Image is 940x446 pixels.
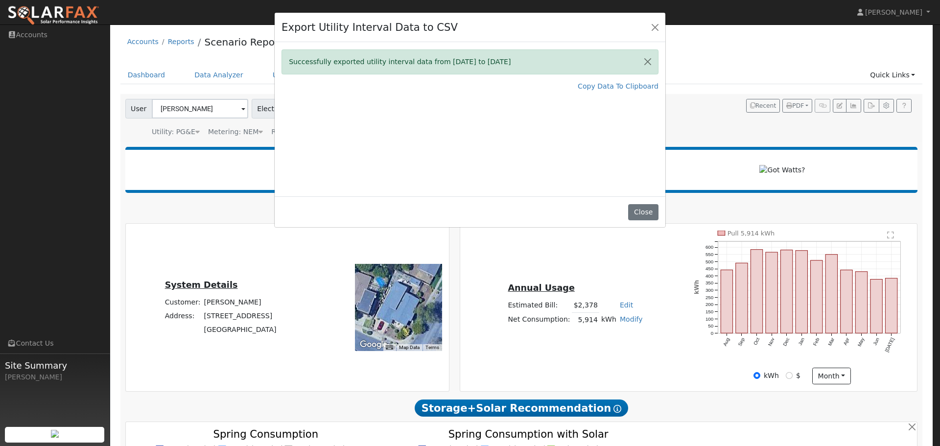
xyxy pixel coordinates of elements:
[282,49,658,74] div: Successfully exported utility interval data from [DATE] to [DATE]
[648,20,662,34] button: Close
[637,50,658,74] button: Close
[628,204,658,221] button: Close
[578,81,658,92] a: Copy Data To Clipboard
[282,20,458,35] h4: Export Utility Interval Data to CSV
